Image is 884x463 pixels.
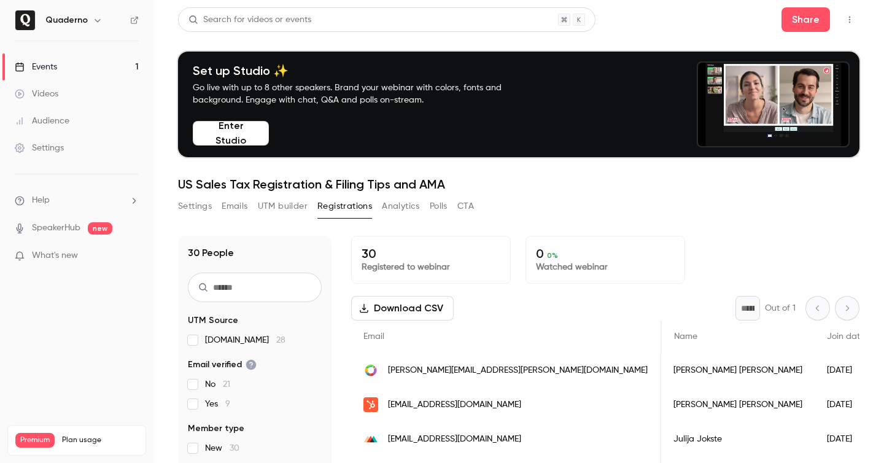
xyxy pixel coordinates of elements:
img: Quaderno [15,10,35,30]
p: Registered to webinar [362,261,500,273]
span: New [205,442,239,454]
span: new [88,222,112,235]
span: Premium [15,433,55,448]
button: Emails [222,196,247,216]
span: [EMAIL_ADDRESS][DOMAIN_NAME] [388,433,521,446]
p: Go live with up to 8 other speakers. Brand your webinar with colors, fonts and background. Engage... [193,82,530,106]
span: No [205,378,230,391]
div: [DATE] [815,353,877,387]
a: SpeakerHub [32,222,80,235]
div: Audience [15,115,69,127]
span: Help [32,194,50,207]
span: 28 [276,336,285,344]
button: Download CSV [351,296,454,321]
iframe: Noticeable Trigger [124,251,139,262]
span: Yes [205,398,230,410]
div: Julija Jokste [661,422,815,456]
p: Out of 1 [765,302,796,314]
span: [EMAIL_ADDRESS][DOMAIN_NAME] [388,399,521,411]
button: Enter Studio [193,121,269,146]
li: help-dropdown-opener [15,194,139,207]
h1: US Sales Tax Registration & Filing Tips and AMA [178,177,859,192]
div: Settings [15,142,64,154]
button: UTM builder [258,196,308,216]
p: Watched webinar [536,261,675,273]
span: Member type [188,422,244,435]
div: [DATE] [815,422,877,456]
span: Join date [827,332,865,341]
img: hubspot.com [363,397,378,412]
h6: Quaderno [45,14,88,26]
p: 0 [536,246,675,261]
span: 0 % [547,251,558,260]
button: Analytics [382,196,420,216]
div: Search for videos or events [188,14,311,26]
button: Settings [178,196,212,216]
div: [DATE] [815,387,877,422]
img: kovai.co [363,363,378,378]
span: 21 [223,380,230,389]
h4: Set up Studio ✨ [193,63,530,78]
button: Registrations [317,196,372,216]
span: Name [674,332,697,341]
button: CTA [457,196,474,216]
span: Email [363,332,384,341]
div: Videos [15,88,58,100]
span: 30 [230,444,239,453]
h1: 30 People [188,246,234,260]
span: Plan usage [62,435,138,445]
button: Share [781,7,830,32]
p: 30 [362,246,500,261]
span: 9 [225,400,230,408]
button: Polls [430,196,448,216]
div: [PERSON_NAME] [PERSON_NAME] [661,353,815,387]
div: [PERSON_NAME] [PERSON_NAME] [661,387,815,422]
span: [DOMAIN_NAME] [205,334,285,346]
span: UTM Source [188,314,238,327]
span: What's new [32,249,78,262]
span: [PERSON_NAME][EMAIL_ADDRESS][PERSON_NAME][DOMAIN_NAME] [388,364,648,377]
img: printful.com [363,432,378,446]
span: Email verified [188,359,257,371]
div: Events [15,61,57,73]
